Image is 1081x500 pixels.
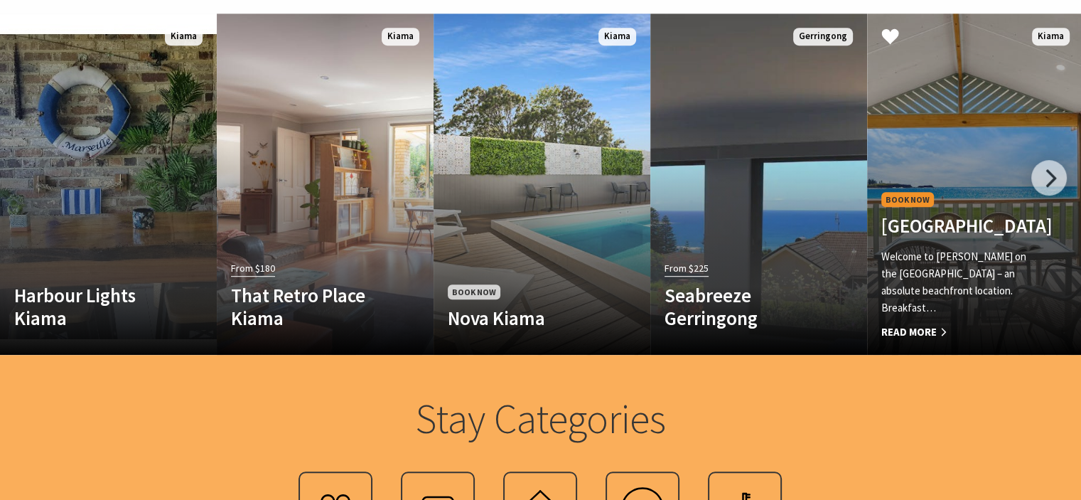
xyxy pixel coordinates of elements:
[881,214,1037,237] h4: [GEOGRAPHIC_DATA]
[231,260,275,277] span: From $180
[434,14,650,355] a: Book Now Nova Kiama Kiama
[448,307,603,329] h4: Nova Kiama
[881,324,1037,341] span: Read More
[165,28,203,46] span: Kiama
[382,28,419,46] span: Kiama
[262,394,819,444] h2: Stay Categories
[1032,28,1070,46] span: Kiama
[665,284,820,330] h4: Seabreeze Gerringong
[881,192,934,207] span: Book Now
[217,14,434,355] a: From $180 That Retro Place Kiama Kiama
[598,28,636,46] span: Kiama
[665,260,709,277] span: From $225
[881,248,1037,317] p: Welcome to [PERSON_NAME] on the [GEOGRAPHIC_DATA] – an absolute beachfront location. Breakfast…
[867,14,913,62] button: Click to Favourite Kendalls Beach Holiday Park
[231,284,387,330] h4: That Retro Place Kiama
[14,284,170,330] h4: Harbour Lights Kiama
[448,284,500,299] span: Book Now
[650,14,867,355] a: From $225 Seabreeze Gerringong Gerringong
[793,28,853,46] span: Gerringong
